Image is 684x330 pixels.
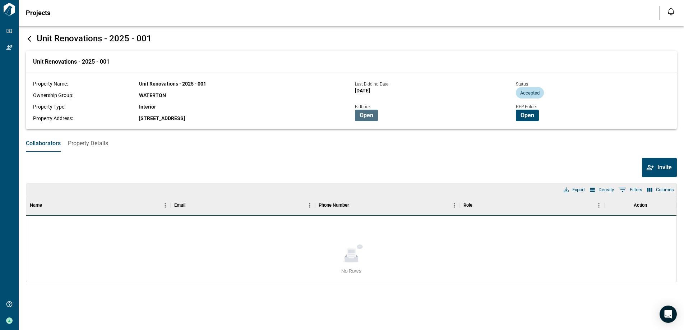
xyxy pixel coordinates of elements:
button: Open [355,110,378,121]
button: Sort [185,200,195,210]
span: Open [360,112,373,119]
button: Menu [593,200,604,211]
button: Density [588,185,616,194]
span: Projects [26,9,50,17]
span: Property Name: [33,81,68,87]
button: Sort [349,200,359,210]
button: Open [516,110,539,121]
button: Menu [160,200,171,211]
button: Show filters [617,184,644,196]
span: Unit Renovations - 2025 - 001 [37,33,152,43]
span: Property Address: [33,115,73,121]
span: Interior [139,104,156,110]
span: Accepted [516,90,544,96]
span: Bidbook [355,104,371,109]
span: Unit Renovations - 2025 - 001 [139,81,206,87]
span: Status [516,82,528,87]
div: Role [463,195,472,215]
span: Open [521,112,534,119]
div: Phone Number [319,195,349,215]
span: RFP Folder [516,104,537,109]
div: Email [174,195,185,215]
span: [DATE] [355,88,370,93]
span: Last Bidding Date [355,82,388,87]
span: Invite [657,164,672,171]
div: Phone Number [315,195,459,215]
div: base tabs [19,135,684,152]
div: Action [604,195,676,215]
div: Role [460,195,604,215]
button: Invite [642,158,677,177]
button: Menu [304,200,315,211]
button: Export [562,185,587,194]
div: Open Intercom Messenger [660,306,677,323]
div: Name [30,195,42,215]
button: Sort [472,200,482,210]
span: [STREET_ADDRESS] [139,115,185,121]
a: Open [516,111,539,118]
button: Sort [42,200,52,210]
span: WATERTON [139,92,166,98]
span: Ownership Group: [33,92,73,98]
div: Email [171,195,315,215]
span: Unit Renovations - 2025 - 001 [33,58,110,65]
div: Name [26,195,171,215]
span: Collaborators [26,140,61,147]
a: Open [355,111,378,118]
div: Action [634,195,647,215]
span: No Rows [341,267,361,275]
span: Property Details [68,140,108,147]
button: Select columns [646,185,676,194]
button: Menu [449,200,460,211]
span: Property Type: [33,104,65,110]
button: Open notification feed [665,6,677,17]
